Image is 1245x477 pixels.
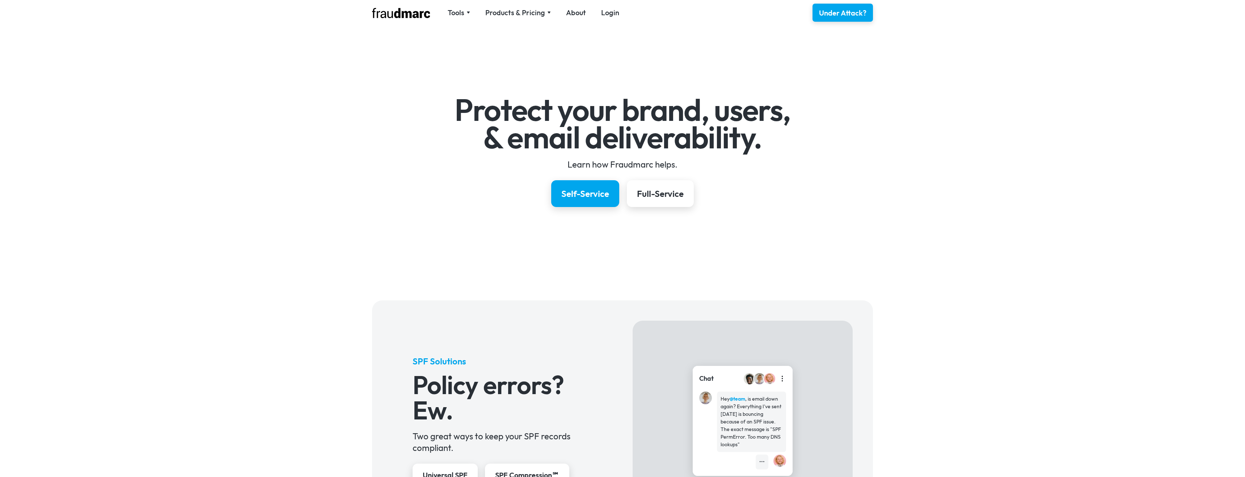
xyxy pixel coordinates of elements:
div: Products & Pricing [485,8,545,18]
div: Two great ways to keep your SPF records compliant. [413,430,592,453]
a: Under Attack? [813,4,873,22]
a: Self-Service [551,180,619,207]
div: Learn how Fraudmarc helps. [413,159,833,170]
strong: @team [730,396,745,402]
h5: SPF Solutions [413,355,592,367]
a: Login [601,8,619,18]
div: Under Attack? [819,8,866,18]
div: Products & Pricing [485,8,551,18]
h3: Policy errors? Ew. [413,372,592,423]
a: Full-Service [627,180,694,207]
div: Chat [699,374,714,383]
div: Self-Service [561,188,609,199]
div: ••• [759,458,765,466]
div: Hey , is email down again? Everything I've sent [DATE] is bouncing because of an SPF issue. The e... [721,395,782,448]
h1: Protect your brand, users, & email deliverability. [413,96,833,151]
a: About [566,8,586,18]
div: Tools [448,8,470,18]
div: Full-Service [637,188,684,199]
div: Tools [448,8,464,18]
